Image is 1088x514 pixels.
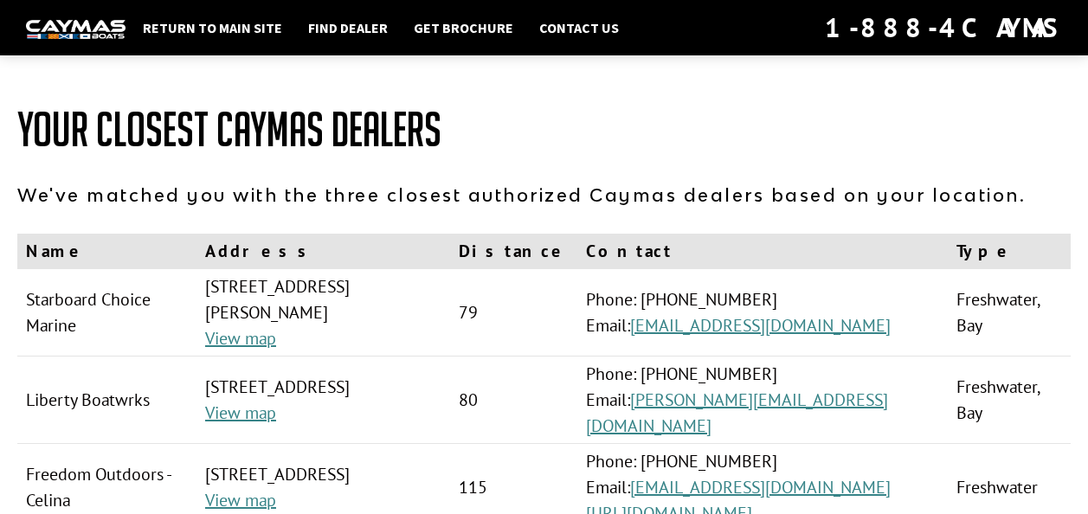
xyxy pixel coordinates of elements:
td: Liberty Boatwrks [17,357,196,444]
th: Distance [450,234,577,269]
a: [EMAIL_ADDRESS][DOMAIN_NAME] [630,314,891,337]
td: Phone: [PHONE_NUMBER] Email: [577,357,948,444]
div: 1-888-4CAYMAS [825,9,1062,47]
h1: Your Closest Caymas Dealers [17,104,1071,156]
td: Freshwater, Bay [948,357,1071,444]
td: Phone: [PHONE_NUMBER] Email: [577,269,948,357]
a: View map [205,402,276,424]
td: 79 [450,269,577,357]
img: white-logo-c9c8dbefe5ff5ceceb0f0178aa75bf4bb51f6bca0971e226c86eb53dfe498488.png [26,20,126,38]
th: Address [196,234,450,269]
p: We've matched you with the three closest authorized Caymas dealers based on your location. [17,182,1071,208]
th: Contact [577,234,948,269]
a: Find Dealer [299,16,396,39]
th: Name [17,234,196,269]
th: Type [948,234,1071,269]
a: Return to main site [134,16,291,39]
td: 80 [450,357,577,444]
td: [STREET_ADDRESS][PERSON_NAME] [196,269,450,357]
td: [STREET_ADDRESS] [196,357,450,444]
a: View map [205,489,276,511]
a: [PERSON_NAME][EMAIL_ADDRESS][DOMAIN_NAME] [586,389,888,437]
a: [EMAIL_ADDRESS][DOMAIN_NAME] [630,476,891,498]
a: Get Brochure [405,16,522,39]
a: View map [205,327,276,350]
a: Contact Us [531,16,628,39]
td: Freshwater, Bay [948,269,1071,357]
td: Starboard Choice Marine [17,269,196,357]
